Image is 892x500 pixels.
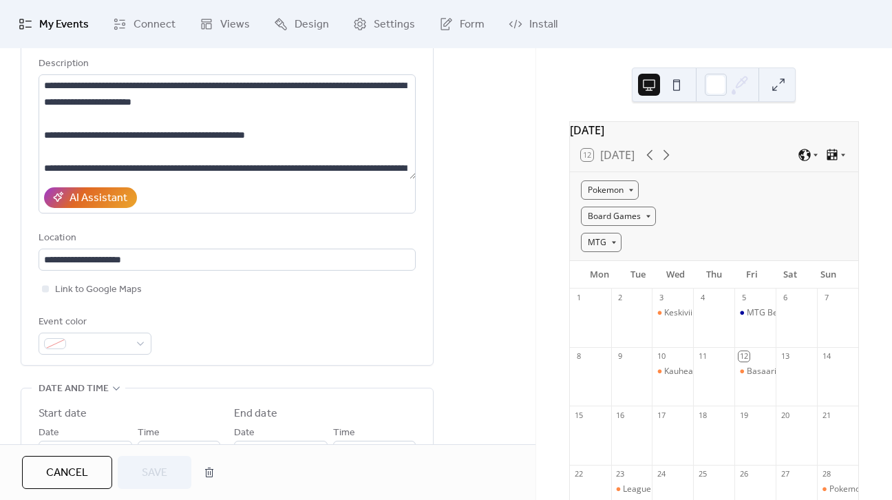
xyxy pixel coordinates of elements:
[697,469,708,479] div: 25
[656,410,666,420] div: 17
[734,307,776,319] div: MTG Beta testing Commander Night!
[574,293,584,303] div: 1
[103,6,186,43] a: Connect
[697,410,708,420] div: 18
[46,465,88,481] span: Cancel
[733,261,771,289] div: Fri
[39,56,413,72] div: Description
[8,6,99,43] a: My Events
[234,406,277,422] div: End date
[343,6,425,43] a: Settings
[570,122,858,138] div: [DATE]
[70,190,127,207] div: AI Assistant
[821,293,831,303] div: 7
[656,469,666,479] div: 24
[657,261,694,289] div: Wed
[264,6,339,43] a: Design
[664,366,772,377] div: Kauheat Komentaja Kekkerit
[809,261,847,289] div: Sun
[295,17,329,33] span: Design
[615,469,626,479] div: 23
[529,17,557,33] span: Install
[220,17,250,33] span: Views
[22,456,112,489] button: Cancel
[429,6,495,43] a: Form
[697,293,708,303] div: 4
[39,17,89,33] span: My Events
[623,483,725,495] div: League Challenge Syyskuu
[39,381,109,397] span: Date and time
[574,410,584,420] div: 15
[581,261,619,289] div: Mon
[656,351,666,362] div: 10
[656,293,666,303] div: 3
[234,425,255,441] span: Date
[498,6,568,43] a: Install
[333,425,355,441] span: Time
[821,410,831,420] div: 21
[374,17,415,33] span: Settings
[652,307,693,319] div: Keskiviikko Komentaja Kekkerit
[821,351,831,362] div: 14
[619,261,657,289] div: Tue
[189,6,260,43] a: Views
[615,351,626,362] div: 9
[134,17,176,33] span: Connect
[460,17,485,33] span: Form
[697,351,708,362] div: 11
[574,351,584,362] div: 8
[39,406,87,422] div: Start date
[734,366,776,377] div: Basaarin Syyskuun GLC
[138,425,160,441] span: Time
[39,425,59,441] span: Date
[611,483,652,495] div: League Challenge Syyskuu
[739,351,749,362] div: 12
[615,293,626,303] div: 2
[664,307,782,319] div: Keskiviikko Komentaja Kekkerit
[739,469,749,479] div: 26
[817,483,858,495] div: Pokemon: Mega Evolution prelease
[739,293,749,303] div: 5
[747,366,837,377] div: Basaarin Syyskuun GLC
[695,261,733,289] div: Thu
[39,230,413,247] div: Location
[39,314,149,331] div: Event color
[780,351,790,362] div: 13
[574,469,584,479] div: 22
[780,410,790,420] div: 20
[652,366,693,377] div: Kauheat Komentaja Kekkerit
[771,261,809,289] div: Sat
[44,187,137,208] button: AI Assistant
[780,293,790,303] div: 6
[821,469,831,479] div: 28
[747,307,889,319] div: MTG Beta testing Commander Night!
[55,282,142,298] span: Link to Google Maps
[780,469,790,479] div: 27
[739,410,749,420] div: 19
[615,410,626,420] div: 16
